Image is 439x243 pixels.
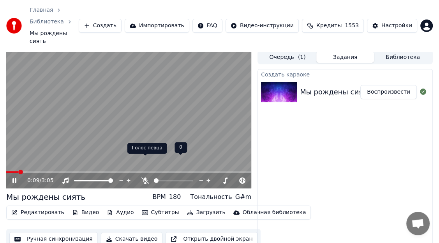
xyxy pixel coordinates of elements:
div: G#m [235,192,251,202]
span: 0:09 [27,177,39,184]
span: Мы рождены сиять [30,30,79,45]
div: / [27,177,46,184]
div: Мы рождены сиять [6,192,85,202]
div: Облачная библиотека [243,209,306,216]
button: Видео [69,207,102,218]
div: BPM [152,192,166,202]
span: 3:05 [41,177,53,184]
button: Кредиты1553 [302,19,364,33]
nav: breadcrumb [30,6,79,45]
a: Открытый чат [406,212,430,235]
span: ( 1 ) [298,53,306,61]
div: 0 [175,142,187,153]
a: Главная [30,6,53,14]
button: Настройки [367,19,417,33]
img: youka [6,18,22,34]
button: Видео-инструкции [226,19,299,33]
button: Редактировать [8,207,67,218]
div: 180 [169,192,181,202]
a: Библиотека [30,18,64,26]
button: Задания [316,51,374,63]
button: Аудио [104,207,137,218]
div: Мы рождены сиять [300,87,371,98]
button: Воспроизвести [360,85,417,99]
div: Настройки [381,22,412,30]
div: Создать караоке [258,69,432,79]
button: Импортировать [125,19,189,33]
button: Субтитры [139,207,182,218]
button: Очередь [259,51,316,63]
button: FAQ [192,19,222,33]
span: Кредиты [316,22,342,30]
button: Загрузить [184,207,229,218]
div: Тональность [190,192,232,202]
button: Создать [79,19,122,33]
button: Библиотека [374,51,432,63]
span: 1553 [345,22,359,30]
div: Голос певца [127,143,167,154]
